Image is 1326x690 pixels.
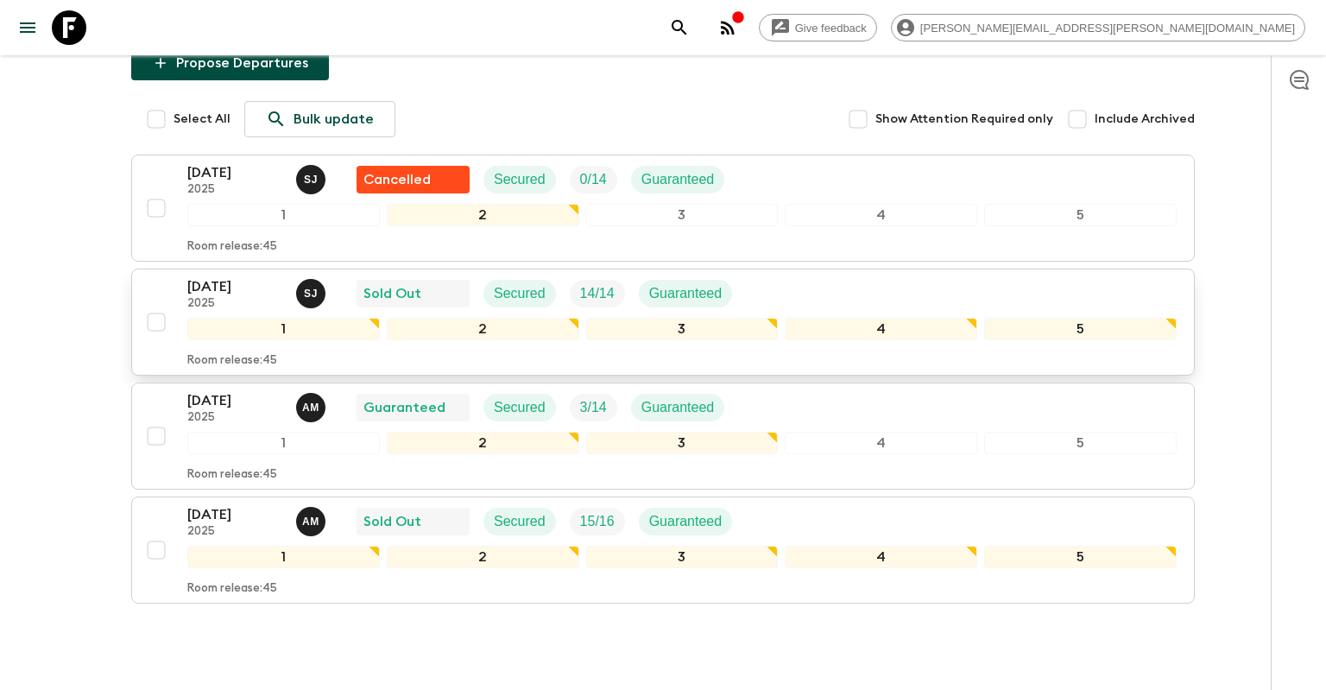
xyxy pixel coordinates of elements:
p: A M [302,515,319,529]
div: Flash Pack cancellation [357,166,470,193]
button: AM [296,507,329,536]
div: Secured [483,280,556,307]
p: Room release: 45 [187,240,277,254]
button: [DATE]2025Sónia JustoFlash Pack cancellationSecuredTrip FillGuaranteed12345Room release:45 [131,155,1195,262]
div: 3 [586,432,779,454]
p: 2025 [187,525,282,539]
a: Give feedback [759,14,877,41]
p: 2025 [187,183,282,197]
p: Secured [494,169,546,190]
p: 0 / 14 [580,169,607,190]
button: Propose Departures [131,46,329,80]
p: [DATE] [187,276,282,297]
p: 15 / 16 [580,511,615,532]
button: SJ [296,279,329,308]
p: Guaranteed [649,283,723,304]
div: Trip Fill [570,394,617,421]
p: Guaranteed [641,169,715,190]
p: Bulk update [294,109,374,130]
p: 14 / 14 [580,283,615,304]
div: Trip Fill [570,166,617,193]
span: Show Attention Required only [875,111,1053,128]
div: 2 [387,546,579,568]
div: Trip Fill [570,280,625,307]
div: 1 [187,204,380,226]
div: 5 [984,432,1177,454]
span: Sónia Justo [296,284,329,298]
div: 3 [586,204,779,226]
p: Guaranteed [363,397,445,418]
div: 2 [387,432,579,454]
p: 2025 [187,297,282,311]
div: [PERSON_NAME][EMAIL_ADDRESS][PERSON_NAME][DOMAIN_NAME] [891,14,1305,41]
div: 5 [984,204,1177,226]
p: Sold Out [363,511,421,532]
div: 1 [187,546,380,568]
div: 3 [586,546,779,568]
p: 3 / 14 [580,397,607,418]
p: Room release: 45 [187,582,277,596]
p: Sold Out [363,283,421,304]
div: 4 [785,432,977,454]
button: [DATE]2025Sónia JustoSold OutSecuredTrip FillGuaranteed12345Room release:45 [131,269,1195,376]
button: SJ [296,165,329,194]
button: [DATE]2025Ana Margarida MouraGuaranteedSecuredTrip FillGuaranteed12345Room release:45 [131,383,1195,490]
p: [DATE] [187,162,282,183]
div: 1 [187,318,380,340]
p: Room release: 45 [187,468,277,482]
span: Sónia Justo [296,170,329,184]
span: [PERSON_NAME][EMAIL_ADDRESS][PERSON_NAME][DOMAIN_NAME] [911,22,1304,35]
p: Secured [494,283,546,304]
p: Guaranteed [649,511,723,532]
div: Trip Fill [570,508,625,535]
p: Cancelled [363,169,431,190]
span: Include Archived [1095,111,1195,128]
p: S J [304,287,318,301]
p: S J [304,173,318,187]
p: [DATE] [187,504,282,525]
div: 3 [586,318,779,340]
button: search adventures [662,10,697,45]
div: Secured [483,166,556,193]
div: 4 [785,546,977,568]
span: Ana Margarida Moura [296,512,329,526]
div: 1 [187,432,380,454]
p: Guaranteed [641,397,715,418]
div: Secured [483,394,556,421]
a: Bulk update [244,101,395,137]
span: Give feedback [786,22,876,35]
span: Select All [174,111,230,128]
p: Secured [494,397,546,418]
div: 4 [785,204,977,226]
p: Secured [494,511,546,532]
div: Secured [483,508,556,535]
div: 5 [984,318,1177,340]
div: 2 [387,318,579,340]
div: 5 [984,546,1177,568]
div: 2 [387,204,579,226]
button: menu [10,10,45,45]
button: [DATE]2025Ana Margarida MouraSold OutSecuredTrip FillGuaranteed12345Room release:45 [131,497,1195,604]
div: 4 [785,318,977,340]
